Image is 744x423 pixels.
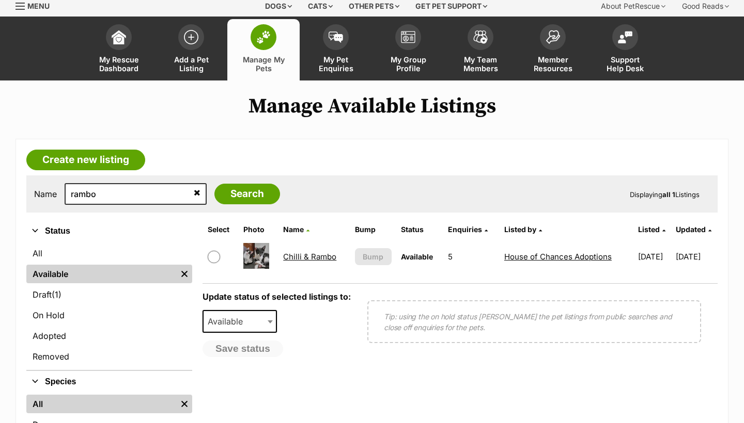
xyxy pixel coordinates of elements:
a: Remove filter [177,395,192,413]
td: [DATE] [676,239,717,274]
a: Draft [26,285,192,304]
a: House of Chances Adoptions [504,252,612,262]
img: member-resources-icon-8e73f808a243e03378d46382f2149f9095a855e16c252ad45f914b54edf8863c.svg [546,30,560,44]
a: Add a Pet Listing [155,19,227,80]
span: Bump [363,251,383,262]
span: Available [401,252,433,261]
span: Menu [27,2,50,10]
img: group-profile-icon-3fa3cf56718a62981997c0bc7e787c4b2cf8bcc04b72c1350f741eb67cf2f40e.svg [401,31,415,43]
button: Save status [203,340,283,357]
th: Bump [351,221,396,238]
span: translation missing: en.admin.listings.index.attributes.enquiries [448,225,482,234]
img: manage-my-pets-icon-02211641906a0b7f246fdf0571729dbe1e7629f14944591b6c1af311fb30b64b.svg [256,30,271,44]
a: All [26,244,192,263]
button: Status [26,224,192,238]
span: Listed [638,225,660,234]
a: My Team Members [444,19,517,80]
th: Select [204,221,238,238]
button: Bump [355,248,392,265]
span: My Pet Enquiries [313,55,359,73]
a: Chilli & Rambo [283,252,336,262]
span: Available [204,314,253,329]
span: Name [283,225,304,234]
span: Add a Pet Listing [168,55,214,73]
div: Status [26,242,192,370]
span: Displaying Listings [630,190,700,199]
span: Available [203,310,277,333]
span: Member Resources [530,55,576,73]
a: Create new listing [26,150,145,170]
a: Manage My Pets [227,19,300,80]
a: My Group Profile [372,19,444,80]
td: [DATE] [634,239,675,274]
label: Name [34,189,57,199]
a: Enquiries [448,225,488,234]
th: Status [397,221,443,238]
a: Available [26,265,177,283]
img: team-members-icon-5396bd8760b3fe7c0b43da4ab00e1e3bb1a5d9ba89233759b79545d2d3fc5d0d.svg [473,30,488,44]
img: add-pet-listing-icon-0afa8454b4691262ce3f59096e99ab1cd57d4a30225e0717b998d2c9b9846f56.svg [184,30,198,44]
a: All [26,395,177,413]
a: On Hold [26,306,192,324]
span: Listed by [504,225,536,234]
span: Updated [676,225,706,234]
th: Photo [239,221,278,238]
span: Manage My Pets [240,55,287,73]
strong: all 1 [662,190,675,199]
a: Listed [638,225,665,234]
img: help-desk-icon-fdf02630f3aa405de69fd3d07c3f3aa587a6932b1a1747fa1d2bba05be0121f9.svg [618,31,632,43]
td: 5 [444,239,499,274]
span: Support Help Desk [602,55,648,73]
span: My Team Members [457,55,504,73]
a: Remove filter [177,265,192,283]
img: dashboard-icon-eb2f2d2d3e046f16d808141f083e7271f6b2e854fb5c12c21221c1fb7104beca.svg [112,30,126,44]
a: Member Resources [517,19,589,80]
a: Updated [676,225,711,234]
a: Name [283,225,309,234]
a: My Pet Enquiries [300,19,372,80]
span: (1) [52,288,61,301]
img: pet-enquiries-icon-7e3ad2cf08bfb03b45e93fb7055b45f3efa6380592205ae92323e6603595dc1f.svg [329,31,343,43]
a: Listed by [504,225,542,234]
a: Removed [26,347,192,366]
a: My Rescue Dashboard [83,19,155,80]
span: My Rescue Dashboard [96,55,142,73]
label: Update status of selected listings to: [203,291,351,302]
a: Adopted [26,327,192,345]
span: My Group Profile [385,55,431,73]
input: Search [214,184,280,204]
p: Tip: using the on hold status [PERSON_NAME] the pet listings from public searches and close off e... [384,311,685,333]
button: Species [26,375,192,388]
a: Support Help Desk [589,19,661,80]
